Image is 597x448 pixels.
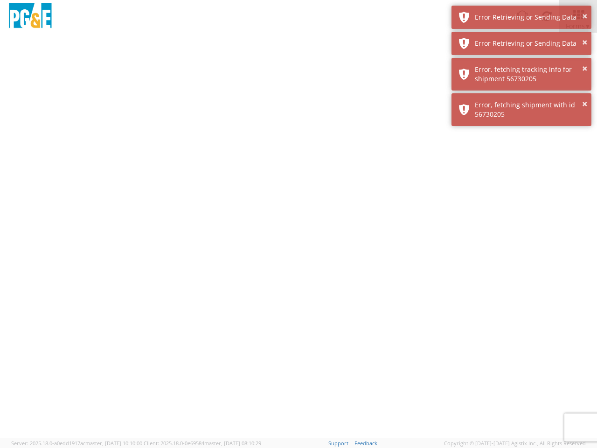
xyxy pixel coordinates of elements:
span: Copyright © [DATE]-[DATE] Agistix Inc., All Rights Reserved [444,440,586,447]
a: Feedback [354,440,377,447]
span: Server: 2025.18.0-a0edd1917ac [11,440,142,447]
div: Error, fetching tracking info for shipment 56730205 [475,65,584,84]
span: master, [DATE] 08:10:29 [204,440,261,447]
span: master, [DATE] 10:10:00 [85,440,142,447]
button: × [582,36,587,49]
span: Client: 2025.18.0-0e69584 [144,440,261,447]
button: × [582,10,587,23]
button: × [582,98,587,111]
a: Support [328,440,348,447]
div: Error, fetching shipment with id 56730205 [475,100,584,119]
div: Error Retrieving or Sending Data [475,39,584,48]
button: × [582,62,587,76]
img: pge-logo-06675f144f4cfa6a6814.png [7,3,54,30]
div: Error Retrieving or Sending Data [475,13,584,22]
